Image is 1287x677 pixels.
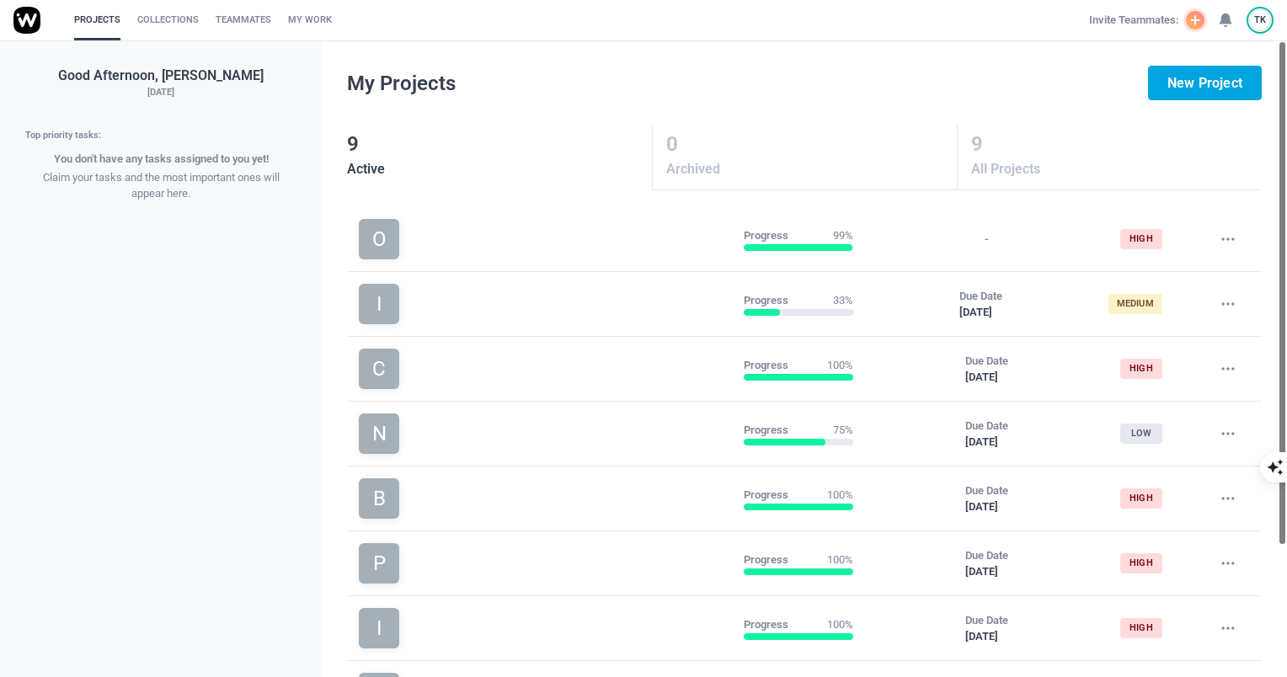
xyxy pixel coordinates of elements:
div: low [1120,424,1162,445]
p: [DATE] [25,86,296,100]
p: Progress [744,292,788,309]
div: O [359,219,399,259]
p: Progress [744,616,788,633]
a: P [359,543,730,584]
a: B [359,478,730,519]
p: Due Date [965,418,1008,434]
div: high [1120,359,1162,380]
h3: My Projects [347,68,456,99]
p: 100% [827,552,853,568]
p: - [985,231,989,248]
p: [DATE] [959,304,1002,321]
p: 75% [833,422,853,439]
div: high [1120,618,1162,639]
a: C [359,349,730,389]
p: Top priority tasks: [25,129,296,143]
p: Due Date [965,547,1008,564]
p: Due Date [965,612,1008,629]
p: Progress [744,487,788,504]
div: N [359,413,399,454]
p: [DATE] [965,628,1008,645]
p: [DATE] [965,563,1008,580]
p: Claim your tasks and the most important ones will appear here. [25,169,296,202]
div: high [1120,553,1162,574]
p: Progress [744,422,788,439]
a: I [359,284,730,324]
p: [DATE] [965,369,1008,386]
div: I [359,608,399,648]
span: Archived [666,159,956,179]
a: I [359,608,730,648]
p: 9 [347,129,651,159]
a: O [359,219,730,259]
span: All Projects [971,159,1260,179]
button: New Project [1148,66,1262,100]
p: 33% [833,292,853,309]
div: high [1120,488,1162,509]
p: Progress [744,357,788,374]
p: [DATE] [965,498,1008,515]
p: Due Date [965,353,1008,370]
p: You don't have any tasks assigned to you yet! [25,151,296,168]
p: 100% [827,487,853,504]
p: Progress [744,552,788,568]
span: TK [1254,13,1266,28]
p: 0 [666,129,956,159]
p: 9 [971,129,1260,159]
span: Invite Teammates: [1089,12,1179,29]
p: Progress [744,227,788,244]
p: Good Afternoon, [PERSON_NAME] [25,66,296,86]
a: N [359,413,730,454]
p: Due Date [959,288,1002,305]
div: P [359,543,399,584]
p: 100% [827,357,853,374]
div: C [359,349,399,389]
div: high [1120,229,1162,250]
p: 99% [833,227,853,244]
p: 100% [827,616,853,633]
span: Active [347,159,651,179]
div: I [359,284,399,324]
img: winio [13,7,40,34]
p: [DATE] [965,434,1008,450]
div: medium [1108,294,1162,315]
p: Due Date [965,482,1008,499]
div: B [359,478,399,519]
